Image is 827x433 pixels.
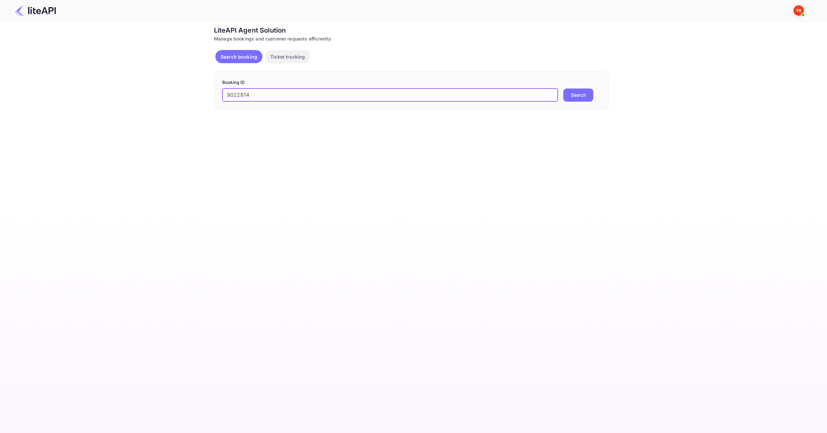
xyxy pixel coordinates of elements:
p: Ticket tracking [270,53,305,60]
img: Yandex Support [793,5,804,16]
p: Search booking [221,53,257,60]
div: LiteAPI Agent Solution [214,25,609,35]
img: LiteAPI Logo [14,5,56,16]
button: Search [563,89,593,102]
p: Booking ID [222,79,601,86]
div: Manage bookings and customer requests efficiently. [214,35,609,42]
input: Enter Booking ID (e.g., 63782194) [222,89,558,102]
